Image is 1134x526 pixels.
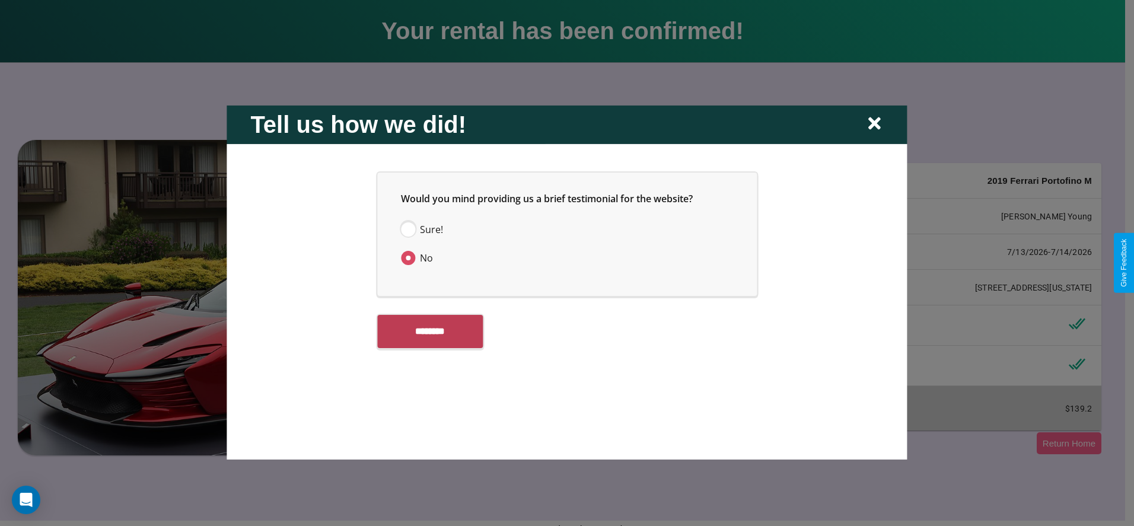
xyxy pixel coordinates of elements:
[420,222,443,236] span: Sure!
[12,486,40,514] div: Open Intercom Messenger
[250,111,466,138] h2: Tell us how we did!
[401,192,693,205] span: Would you mind providing us a brief testimonial for the website?
[420,250,433,264] span: No
[1120,239,1128,287] div: Give Feedback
